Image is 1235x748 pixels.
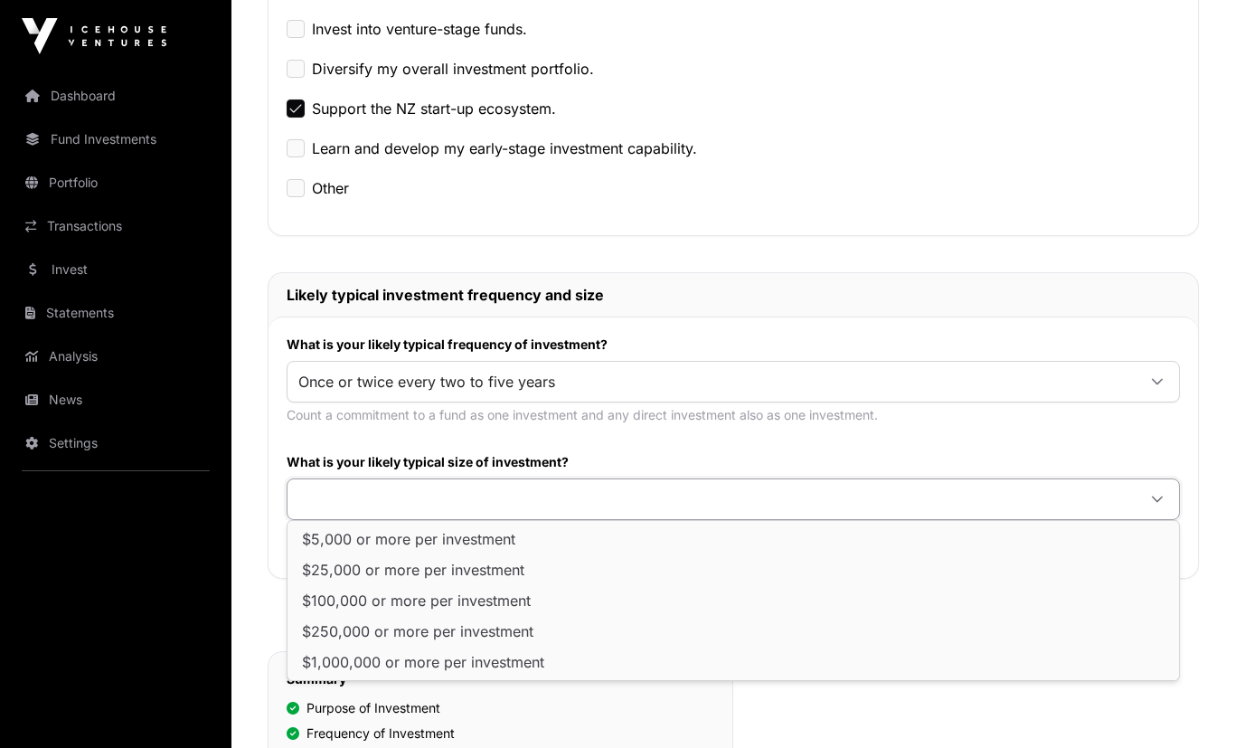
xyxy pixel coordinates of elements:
a: Fund Investments [14,119,217,159]
iframe: Chat Widget [1145,661,1235,748]
a: Invest [14,250,217,289]
a: Portfolio [14,163,217,203]
a: Analysis [14,336,217,376]
li: $100,000 or more per investment [291,586,1175,615]
span: $25,000 or more per investment [302,563,524,577]
span: $250,000 or more per investment [302,624,533,639]
h2: Summary [287,670,714,688]
span: $100,000 or more per investment [302,593,531,608]
label: Diversify my overall investment portfolio. [312,58,594,80]
a: Dashboard [14,76,217,116]
label: Invest into venture-stage funds. [312,18,527,40]
span: Once or twice every two to five years [288,365,1136,398]
li: $25,000 or more per investment [291,555,1175,584]
label: Support the NZ start-up ecosystem. [312,98,556,119]
a: Transactions [14,206,217,246]
li: $1,000,000 or more per investment [291,648,1175,677]
label: What is your likely typical size of investment? [287,453,1180,471]
a: News [14,380,217,420]
li: $5,000 or more per investment [291,525,1175,554]
li: $250,000 or more per investment [291,617,1175,646]
span: $1,000,000 or more per investment [302,655,544,669]
label: What is your likely typical frequency of investment? [287,336,1180,354]
a: Settings [14,423,217,463]
img: Icehouse Ventures Logo [22,18,166,54]
span: Purpose of Investment [306,699,440,717]
span: Frequency of Investment [306,724,455,743]
p: Count a commitment to a fund as one investment and any direct investment also as one investment. [287,406,1180,424]
span: $5,000 or more per investment [302,532,515,546]
a: Statements [14,293,217,333]
label: Other [312,177,349,199]
label: Learn and develop my early-stage investment capability. [312,137,697,159]
h2: Likely typical investment frequency and size [287,284,1180,306]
